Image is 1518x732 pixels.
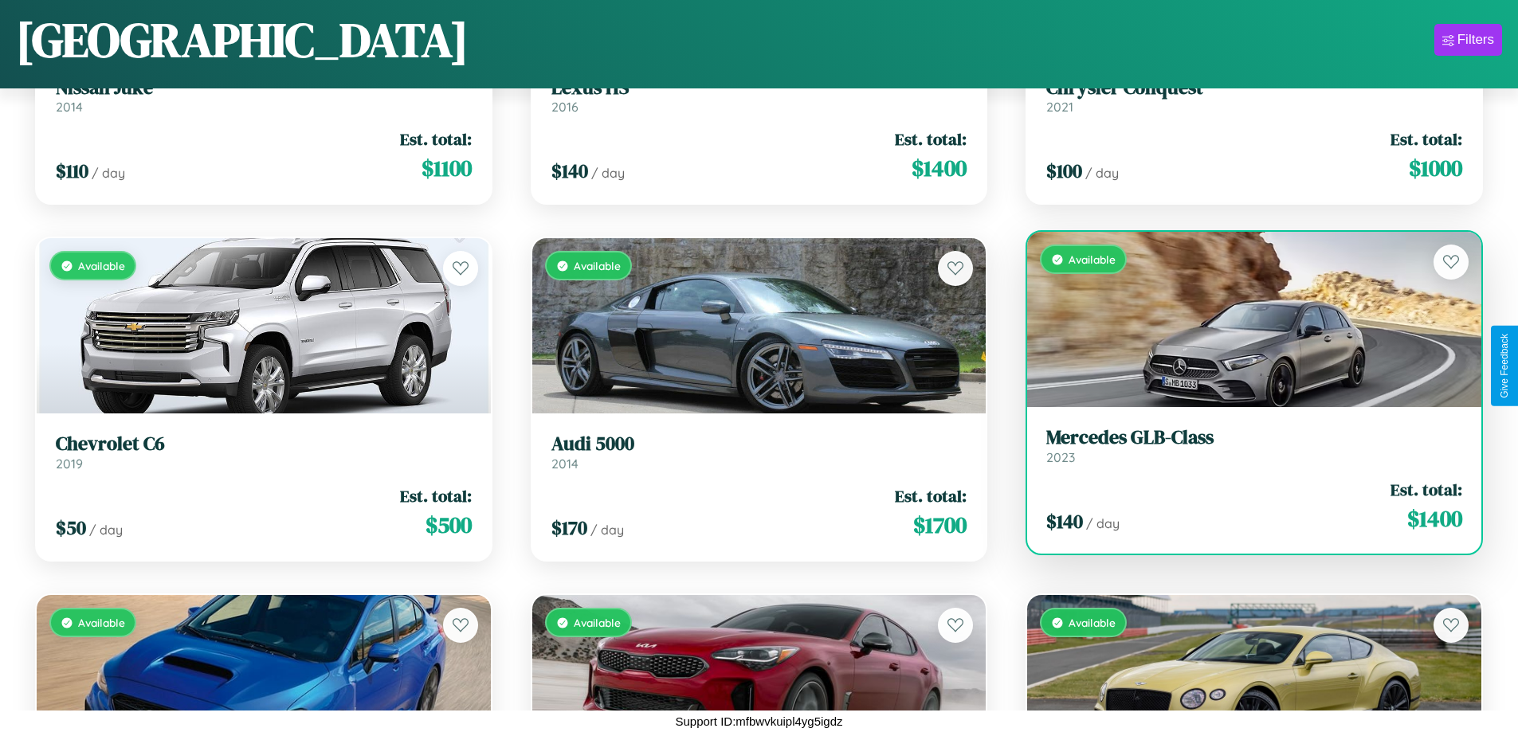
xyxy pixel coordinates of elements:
span: 2016 [551,99,579,115]
a: Mercedes GLB-Class2023 [1046,426,1462,465]
span: / day [1085,165,1119,181]
span: Available [78,616,125,629]
span: / day [1086,515,1120,531]
span: $ 170 [551,515,587,541]
span: 2014 [551,456,579,472]
span: $ 1100 [422,152,472,184]
span: Est. total: [1391,478,1462,501]
span: $ 1000 [1409,152,1462,184]
span: Est. total: [400,484,472,507]
a: Chrysler Conquest2021 [1046,76,1462,115]
span: $ 140 [551,158,588,184]
span: 2014 [56,99,83,115]
h3: Chevrolet C6 [56,433,472,456]
a: Lexus HS2016 [551,76,967,115]
span: Est. total: [1391,127,1462,151]
div: Filters [1457,32,1494,48]
span: $ 110 [56,158,88,184]
span: / day [591,165,625,181]
span: $ 1700 [913,509,967,541]
span: $ 1400 [912,152,967,184]
div: Give Feedback [1499,334,1510,398]
span: Available [574,259,621,272]
span: $ 140 [1046,508,1083,534]
span: Est. total: [400,127,472,151]
span: Available [78,259,125,272]
span: / day [92,165,125,181]
span: 2019 [56,456,83,472]
span: Available [1069,616,1116,629]
h1: [GEOGRAPHIC_DATA] [16,7,469,72]
span: Est. total: [895,127,967,151]
span: Est. total: [895,484,967,507]
span: / day [590,522,624,538]
span: Available [1069,252,1116,266]
p: Support ID: mfbwvkuipl4yg5igdz [675,710,842,732]
a: Audi 50002014 [551,433,967,472]
span: $ 1400 [1407,503,1462,534]
span: $ 500 [426,509,472,541]
span: 2023 [1046,449,1075,465]
span: $ 50 [56,515,86,541]
span: $ 100 [1046,158,1082,184]
h3: Mercedes GLB-Class [1046,426,1462,449]
span: / day [89,522,123,538]
span: Available [574,616,621,629]
h3: Audi 5000 [551,433,967,456]
a: Chevrolet C62019 [56,433,472,472]
span: 2021 [1046,99,1073,115]
button: Filters [1434,24,1502,56]
a: Nissan Juke2014 [56,76,472,115]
